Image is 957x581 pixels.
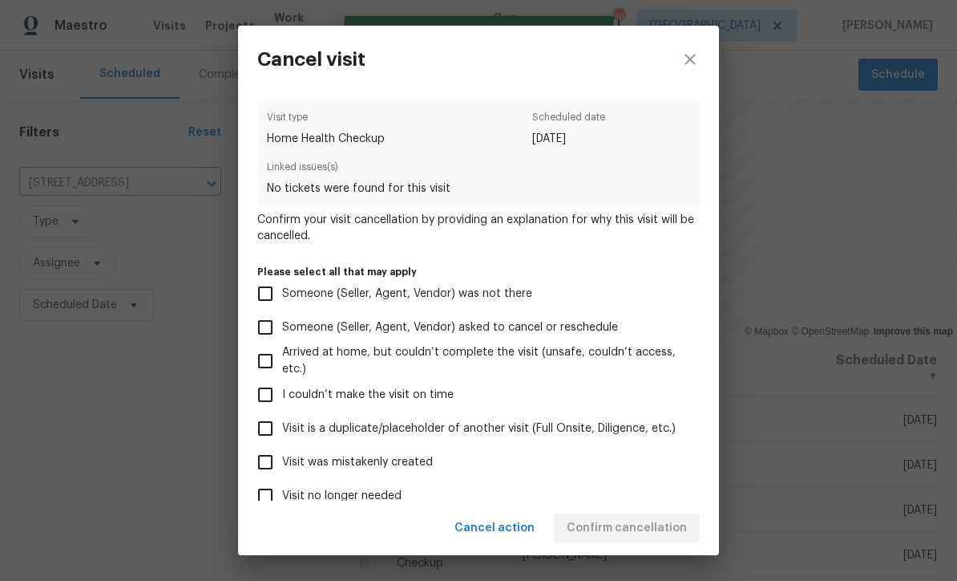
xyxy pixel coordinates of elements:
[257,267,700,277] label: Please select all that may apply
[282,344,687,378] span: Arrived at home, but couldn’t complete the visit (unsafe, couldn’t access, etc.)
[257,212,700,244] span: Confirm your visit cancellation by providing an explanation for why this visit will be cancelled.
[282,286,532,303] span: Someone (Seller, Agent, Vendor) was not there
[267,159,690,181] span: Linked issues(s)
[532,109,605,131] span: Scheduled date
[282,454,433,471] span: Visit was mistakenly created
[661,26,719,93] button: close
[282,421,676,437] span: Visit is a duplicate/placeholder of another visit (Full Onsite, Diligence, etc.)
[454,518,535,538] span: Cancel action
[267,131,385,147] span: Home Health Checkup
[267,109,385,131] span: Visit type
[282,488,402,505] span: Visit no longer needed
[448,514,541,543] button: Cancel action
[257,48,365,71] h3: Cancel visit
[267,181,690,197] span: No tickets were found for this visit
[282,319,618,336] span: Someone (Seller, Agent, Vendor) asked to cancel or reschedule
[532,131,605,147] span: [DATE]
[282,387,454,404] span: I couldn’t make the visit on time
